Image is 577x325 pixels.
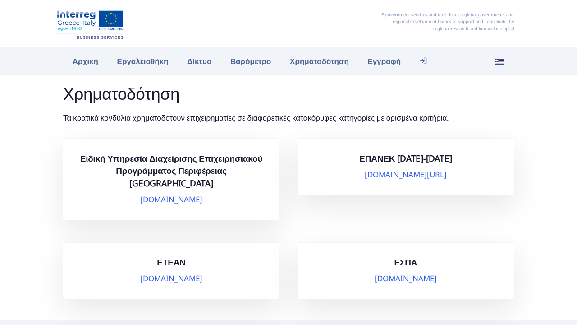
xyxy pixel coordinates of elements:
a: [DOMAIN_NAME][URL] [365,169,447,180]
img: Αρχική [54,7,126,40]
h4: ΕΤΕΑΝ [78,256,265,269]
a: [DOMAIN_NAME] [140,194,202,204]
a: Αρχική [63,51,108,71]
h1: Χρηματοδότηση [63,83,514,104]
h4: ΕΠΑΝΕΚ [DATE]-[DATE] [312,153,499,165]
a: [DOMAIN_NAME] [375,273,437,283]
a: Βαρόμετρο [221,51,280,71]
a: Χρηματοδότηση [280,51,358,71]
img: el_flag.svg [495,57,504,66]
h4: Ειδική Υπηρεσία Διαχείρισης Επιχειρησιακού Προγράμματος Περιφέρειας [GEOGRAPHIC_DATA] [78,153,265,190]
a: Εγγραφή [358,51,410,71]
h4: ΕΣΠΑ [312,256,499,269]
a: [DOMAIN_NAME] [140,273,202,283]
a: Εργαλειοθήκη [108,51,178,71]
p: Τα κρατικά κονδύλια χρηματοδοτούν επιχειρηματίες σε διαφορετικές κατακόρυφες κατηγορίες με ορισμέ... [63,111,514,124]
a: Δίκτυο [178,51,221,71]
